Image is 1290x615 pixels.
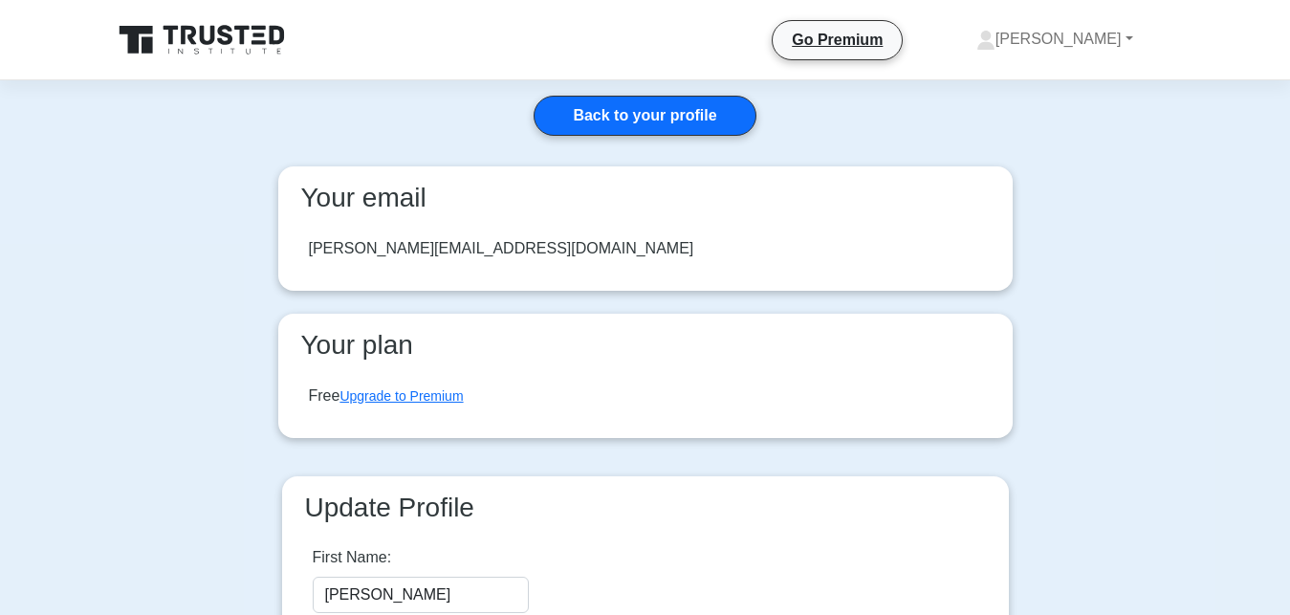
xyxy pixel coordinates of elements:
[309,237,694,260] div: [PERSON_NAME][EMAIL_ADDRESS][DOMAIN_NAME]
[339,388,463,404] a: Upgrade to Premium
[297,492,994,524] h3: Update Profile
[294,329,997,362] h3: Your plan
[930,20,1179,58] a: [PERSON_NAME]
[294,182,997,214] h3: Your email
[780,28,894,52] a: Go Premium
[309,384,464,407] div: Free
[534,96,755,136] a: Back to your profile
[313,546,392,569] label: First Name:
